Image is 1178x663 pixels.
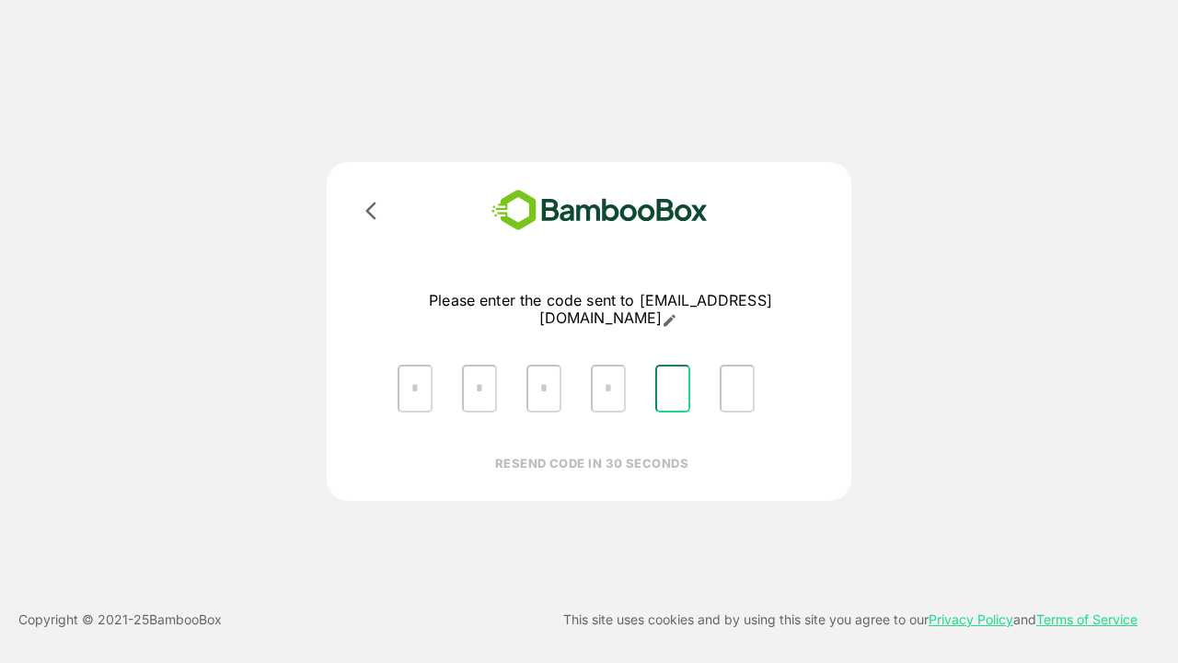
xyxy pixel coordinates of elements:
a: Terms of Service [1036,611,1138,627]
input: Please enter OTP character 2 [462,365,497,413]
input: Please enter OTP character 5 [655,365,690,413]
p: Please enter the code sent to [EMAIL_ADDRESS][DOMAIN_NAME] [383,292,818,328]
p: This site uses cookies and by using this site you agree to our and [563,609,1138,631]
input: Please enter OTP character 4 [591,365,626,413]
img: bamboobox [465,184,734,237]
input: Please enter OTP character 1 [398,365,433,413]
a: Privacy Policy [929,611,1013,627]
p: Copyright © 2021- 25 BambooBox [18,609,222,631]
input: Please enter OTP character 6 [720,365,755,413]
input: Please enter OTP character 3 [526,365,561,413]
